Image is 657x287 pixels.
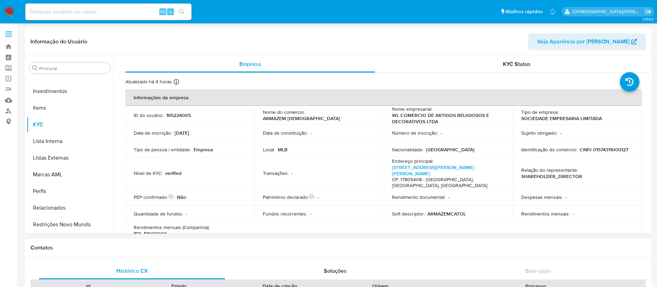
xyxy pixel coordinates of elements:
span: Histórico CX [116,267,148,275]
button: Veja Aparência por [PERSON_NAME] [528,33,646,50]
span: s [169,8,171,15]
p: Não [177,194,186,200]
button: Investimentos [27,83,113,100]
p: Sujeito obrigado : [521,130,557,136]
p: ARMAZEM [DEMOGRAPHIC_DATA] [263,115,340,121]
button: Relacionados [27,200,113,216]
input: Procurar [39,65,108,71]
p: MLB [278,146,287,153]
span: Alt [160,8,166,15]
p: Patrimônio declarado : [263,194,315,200]
p: PEP confirmado : [134,194,174,200]
button: Lista Interna [27,133,113,150]
p: Empresa [194,146,213,153]
p: - [310,130,312,136]
p: BRL $1000000 [134,230,167,237]
p: Nome do comércio : [263,109,305,115]
button: Marcas AML [27,166,113,183]
p: Despesas mensais : [521,194,563,200]
p: Rendimento documental : [392,194,445,200]
p: Data de inscrição : [134,130,172,136]
p: SOCIEDADE EMPRESARIA LIMITADA [521,115,602,121]
p: - [572,211,574,217]
input: Pesquise usuários ou casos... [25,7,192,16]
button: Items [27,100,113,116]
h1: Informação do Usuário [30,38,87,45]
p: thais.asantos@mercadolivre.com [572,8,642,15]
p: Atualizado há 4 horas [125,78,172,85]
button: Restrições Novo Mundo [27,216,113,233]
p: Endereço principal : [392,158,433,164]
span: Soluções [324,267,347,275]
a: Sair [645,8,652,15]
p: Relação do representante : [521,167,578,173]
p: [DATE] [175,130,189,136]
span: Empresa [239,60,261,68]
p: Identificação do comércio : [521,146,577,153]
span: KYC Status [503,60,531,68]
span: Atalhos rápidos [506,8,543,15]
p: Rendimentos mensais : [521,211,570,217]
p: 165224005 [166,112,191,118]
p: Local : [263,146,275,153]
p: SHAREHOLDER_DIRECTOR [521,173,582,179]
p: Quantidade de fundos : [134,211,183,217]
p: Tipo de pessoa / entidade : [134,146,191,153]
p: - [560,130,561,136]
a: [STREET_ADDRESS][PERSON_NAME][PERSON_NAME] [392,164,474,177]
p: ARMAZEMCATOL [427,211,466,217]
p: verified [165,170,181,176]
button: Procurar [32,65,38,71]
p: - [566,194,567,200]
button: Listas Externas [27,150,113,166]
h1: Contatos [30,244,646,251]
th: Informações da empresa [125,89,642,106]
p: Número de inscrição : [392,130,438,136]
p: - [318,194,319,200]
p: Transações : [263,170,288,176]
p: Nacionalidade : [392,146,423,153]
span: Veja Aparência por [PERSON_NAME] [537,33,630,50]
button: KYC [27,116,113,133]
p: - [441,130,442,136]
p: [GEOGRAPHIC_DATA] [426,146,474,153]
button: search-icon [175,7,189,17]
p: - [291,170,293,176]
p: Nome empresarial : [392,106,432,112]
p: - [310,211,311,217]
p: Rendimentos mensais (Companhia) : [134,224,210,230]
p: - [186,211,187,217]
p: CNPJ 01574311000127 [580,146,628,153]
p: Data de constituição : [263,130,308,136]
p: Fundos recorrentes : [263,211,307,217]
p: Nível de KYC : [134,170,162,176]
button: Perfis [27,183,113,200]
h4: CP: 17805408 - [GEOGRAPHIC_DATA], [GEOGRAPHIC_DATA], [GEOGRAPHIC_DATA] [392,177,502,189]
a: Notificações [550,9,556,15]
p: WL COMERCIO DE ARTIGOS RELIGIOSOS E DECORATIVOS LTDA [392,112,502,125]
p: Tipo de empresa : [521,109,559,115]
span: Bate-papo [525,267,551,275]
p: Soft descriptor : [392,211,425,217]
p: - [448,194,450,200]
p: ID do usuário : [134,112,163,118]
